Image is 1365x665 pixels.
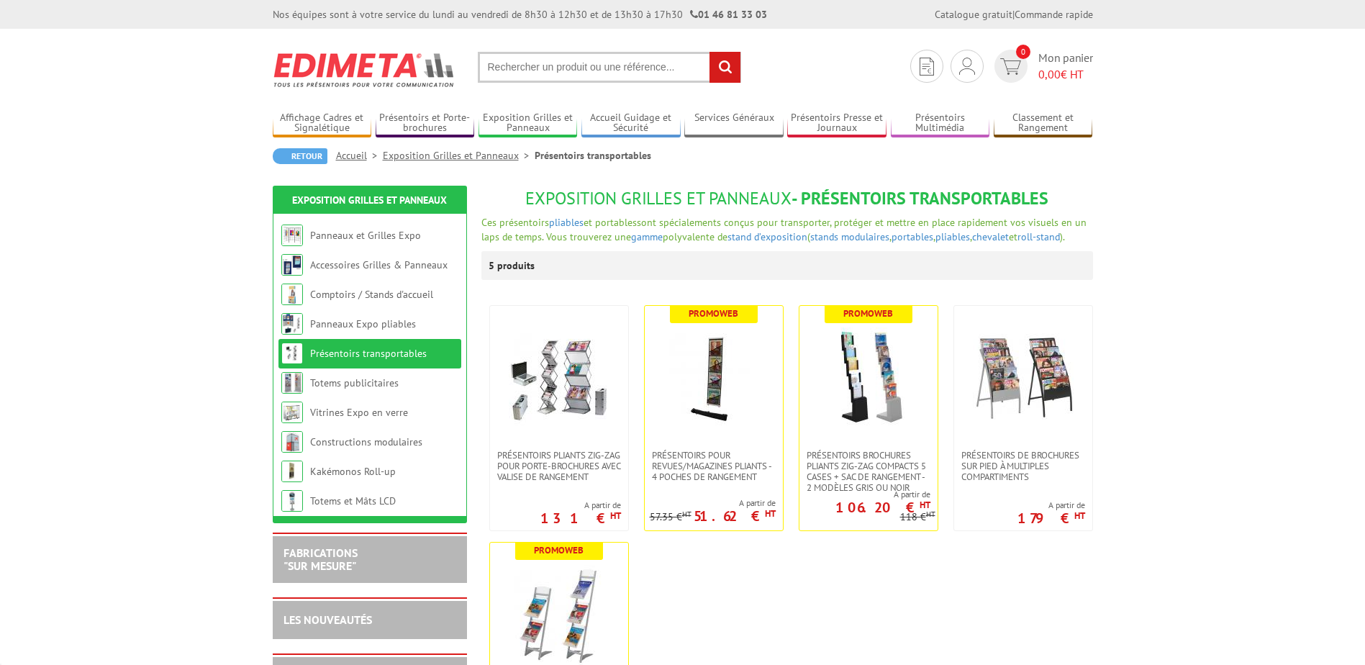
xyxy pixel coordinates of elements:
[549,216,584,229] a: pliables
[310,406,408,419] a: Vitrines Expo en verre
[652,450,776,482] span: Présentoirs pour revues/magazines pliants - 4 poches de rangement
[631,230,663,243] a: gamme
[650,497,776,509] span: A partir de
[1074,510,1085,522] sup: HT
[310,229,421,242] a: Panneaux et Grilles Expo
[509,564,609,665] img: Présentoirs d'exposition avec Fronton
[920,499,930,511] sup: HT
[310,376,399,389] a: Totems publicitaires
[900,512,935,522] p: 118 €
[525,187,792,209] span: Exposition Grilles et Panneaux
[1038,67,1061,81] span: 0,00
[1017,514,1085,522] p: 179 €
[926,509,935,519] sup: HT
[807,450,930,493] span: Présentoirs brochures pliants Zig-Zag compacts 5 cases + sac de rangement - 2 Modèles Gris ou Noir
[991,50,1093,83] a: devis rapide 0 Mon panier 0,00€ HT
[799,450,938,493] a: Présentoirs brochures pliants Zig-Zag compacts 5 cases + sac de rangement - 2 Modèles Gris ou Noir
[273,43,456,96] img: Edimeta
[1038,66,1093,83] span: € HT
[835,503,930,512] p: 106.20 €
[954,450,1092,482] a: Présentoirs de brochures sur pied à multiples compartiments
[807,230,1065,243] span: ( , , , et ).
[1017,499,1085,511] span: A partir de
[810,230,889,243] a: stands modulaires
[292,194,447,207] a: Exposition Grilles et Panneaux
[935,230,970,243] a: pliables
[310,465,396,478] a: Kakémonos Roll-up
[799,489,930,500] span: A partir de
[281,254,303,276] img: Accessoires Grilles & Panneaux
[892,230,933,243] a: portables
[383,149,535,162] a: Exposition Grilles et Panneaux
[645,450,783,482] a: Présentoirs pour revues/magazines pliants - 4 poches de rangement
[973,327,1074,428] img: Présentoirs de brochures sur pied à multiples compartiments
[920,58,934,76] img: devis rapide
[709,52,740,83] input: rechercher
[509,327,609,428] img: Présentoirs pliants Zig-Zag pour porte-brochures avec valise de rangement
[310,435,422,448] a: Constructions modulaires
[690,8,767,21] strong: 01 46 81 33 03
[281,402,303,423] img: Vitrines Expo en verre
[310,317,416,330] a: Panneaux Expo pliables
[818,327,919,428] img: Présentoirs brochures pliants Zig-Zag compacts 5 cases + sac de rangement - 2 Modèles Gris ou Noir
[1017,230,1060,243] a: roll-stand
[961,450,1085,482] span: Présentoirs de brochures sur pied à multiples compartiments
[1038,50,1093,83] span: Mon panier
[481,216,549,229] span: Ces présentoirs
[281,490,303,512] img: Totems et Mâts LCD
[684,112,784,135] a: Services Généraux
[281,343,303,364] img: Présentoirs transportables
[490,450,628,482] a: Présentoirs pliants Zig-Zag pour porte-brochures avec valise de rangement
[281,284,303,305] img: Comptoirs / Stands d'accueil
[310,494,396,507] a: Totems et Mâts LCD
[273,148,327,164] a: Retour
[663,327,764,428] img: Présentoirs pour revues/magazines pliants - 4 poches de rangement
[273,112,372,135] a: Affichage Cadres et Signalétique
[534,544,584,556] b: Promoweb
[540,514,621,522] p: 131 €
[481,216,1087,243] span: sont spécialements conçus pour transporter, protéger et mettre en place rapidement vos visuels en...
[581,112,681,135] a: Accueil Guidage et Sécurité
[310,258,448,271] a: Accessoires Grilles & Panneaux
[497,450,621,482] span: Présentoirs pliants Zig-Zag pour porte-brochures avec valise de rangement
[650,512,691,522] p: 57.35 €
[610,510,621,522] sup: HT
[994,112,1093,135] a: Classement et Rangement
[478,52,741,83] input: Rechercher un produit ou une référence...
[310,288,433,301] a: Comptoirs / Stands d'accueil
[787,112,886,135] a: Présentoirs Presse et Journaux
[689,307,738,320] b: Promoweb
[281,372,303,394] img: Totems publicitaires
[310,347,427,360] a: Présentoirs transportables
[1015,8,1093,21] a: Commande rapide
[1000,58,1021,75] img: devis rapide
[281,431,303,453] img: Constructions modulaires
[535,148,651,163] li: Présentoirs transportables
[765,507,776,520] sup: HT
[727,230,807,243] a: stand d’exposition
[336,149,383,162] a: Accueil
[935,8,1012,21] a: Catalogue gratuit
[284,612,372,627] a: LES NOUVEAUTÉS
[489,251,543,280] p: 5 produits
[935,7,1093,22] div: |
[273,7,767,22] div: Nos équipes sont à votre service du lundi au vendredi de 8h30 à 12h30 et de 13h30 à 17h30
[376,112,475,135] a: Présentoirs et Porte-brochures
[540,499,621,511] span: A partir de
[481,189,1093,208] h1: - Présentoirs transportables
[284,546,358,573] a: FABRICATIONS"Sur Mesure"
[281,461,303,482] img: Kakémonos Roll-up
[694,512,776,520] p: 51.62 €
[481,216,1087,243] font: et portables
[281,313,303,335] img: Panneaux Expo pliables
[959,58,975,75] img: devis rapide
[891,112,990,135] a: Présentoirs Multimédia
[843,307,893,320] b: Promoweb
[682,509,691,519] sup: HT
[479,112,578,135] a: Exposition Grilles et Panneaux
[1016,45,1030,59] span: 0
[281,225,303,246] img: Panneaux et Grilles Expo
[972,230,1009,243] a: chevalet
